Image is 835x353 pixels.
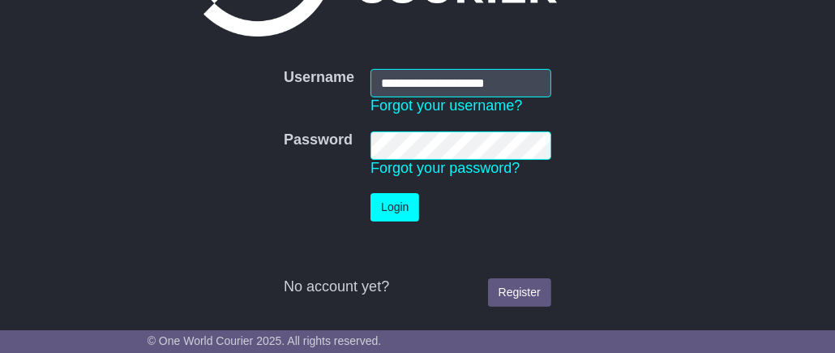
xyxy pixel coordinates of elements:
[148,334,382,347] span: © One World Courier 2025. All rights reserved.
[488,278,551,307] a: Register
[284,69,354,87] label: Username
[284,131,353,149] label: Password
[370,193,419,222] button: Login
[370,160,520,176] a: Forgot your password?
[284,278,551,296] div: No account yet?
[370,97,522,114] a: Forgot your username?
